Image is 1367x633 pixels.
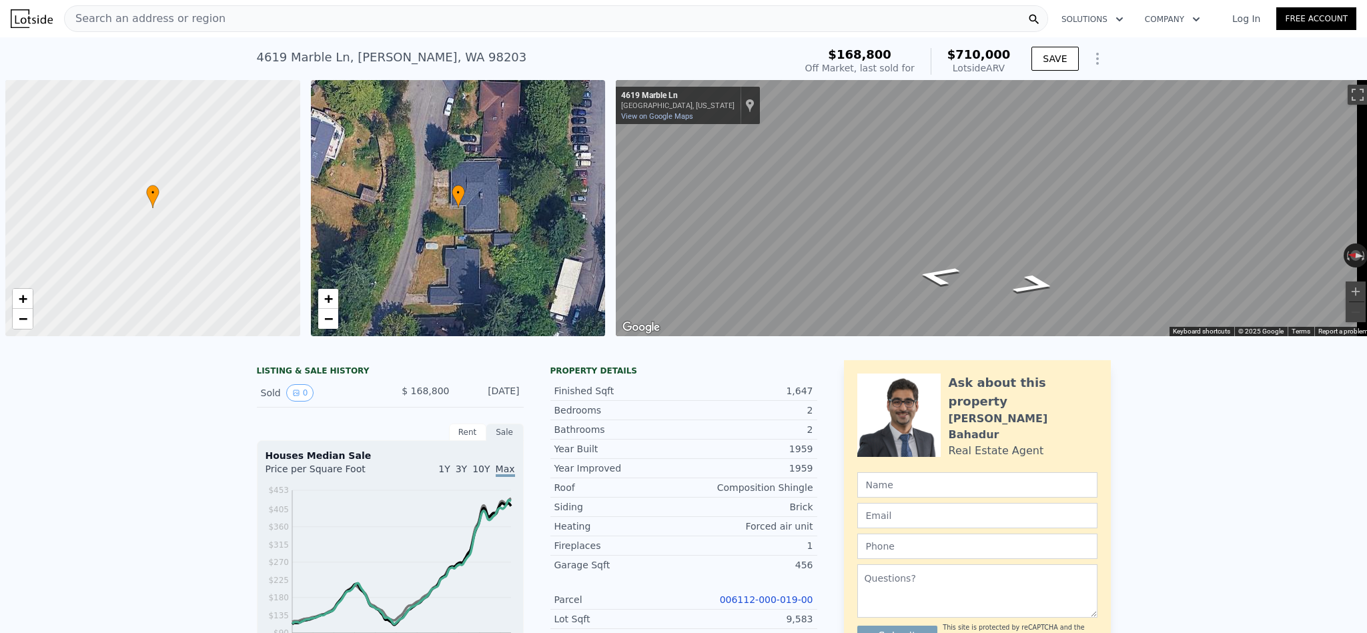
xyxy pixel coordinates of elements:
[554,500,684,514] div: Siding
[268,611,289,620] tspan: $135
[947,61,1011,75] div: Lotside ARV
[828,47,891,61] span: $168,800
[1173,327,1230,336] button: Keyboard shortcuts
[684,384,813,398] div: 1,647
[684,481,813,494] div: Composition Shingle
[720,594,813,605] a: 006112-000-019-00
[460,384,520,402] div: [DATE]
[1031,47,1078,71] button: SAVE
[684,539,813,552] div: 1
[324,310,332,327] span: −
[684,558,813,572] div: 456
[449,424,486,441] div: Rent
[554,442,684,456] div: Year Built
[1134,7,1211,31] button: Company
[684,612,813,626] div: 9,583
[947,47,1011,61] span: $710,000
[402,386,449,396] span: $ 168,800
[949,374,1097,411] div: Ask about this property
[65,11,225,27] span: Search an address or region
[684,423,813,436] div: 2
[268,576,289,585] tspan: $225
[1344,243,1351,267] button: Rotate counterclockwise
[266,449,515,462] div: Houses Median Sale
[13,309,33,329] a: Zoom out
[554,384,684,398] div: Finished Sqft
[554,423,684,436] div: Bathrooms
[994,269,1074,299] path: Go South, Marble Ln
[456,464,467,474] span: 3Y
[1084,45,1111,72] button: Show Options
[318,289,338,309] a: Zoom in
[554,593,684,606] div: Parcel
[745,98,755,113] a: Show location on map
[684,500,813,514] div: Brick
[684,520,813,533] div: Forced air unit
[266,462,390,484] div: Price per Square Foot
[899,261,978,290] path: Go North, Marble Ln
[19,290,27,307] span: +
[949,411,1097,443] div: [PERSON_NAME] Bahadur
[146,185,159,208] div: •
[438,464,450,474] span: 1Y
[318,309,338,329] a: Zoom out
[684,442,813,456] div: 1959
[452,187,465,199] span: •
[1238,328,1284,335] span: © 2025 Google
[268,540,289,550] tspan: $315
[805,61,915,75] div: Off Market, last sold for
[268,593,289,602] tspan: $180
[1051,7,1134,31] button: Solutions
[857,472,1097,498] input: Name
[268,522,289,532] tspan: $360
[550,366,817,376] div: Property details
[146,187,159,199] span: •
[684,404,813,417] div: 2
[554,612,684,626] div: Lot Sqft
[554,558,684,572] div: Garage Sqft
[554,539,684,552] div: Fireplaces
[19,310,27,327] span: −
[1216,12,1276,25] a: Log In
[1346,302,1366,322] button: Zoom out
[13,289,33,309] a: Zoom in
[268,486,289,495] tspan: $453
[257,366,524,379] div: LISTING & SALE HISTORY
[621,91,735,101] div: 4619 Marble Ln
[684,462,813,475] div: 1959
[268,558,289,567] tspan: $270
[554,520,684,533] div: Heating
[949,443,1044,459] div: Real Estate Agent
[621,101,735,110] div: [GEOGRAPHIC_DATA], [US_STATE]
[619,319,663,336] img: Google
[1276,7,1356,30] a: Free Account
[324,290,332,307] span: +
[621,112,693,121] a: View on Google Maps
[268,505,289,514] tspan: $405
[554,404,684,417] div: Bedrooms
[486,424,524,441] div: Sale
[554,462,684,475] div: Year Improved
[619,319,663,336] a: Open this area in Google Maps (opens a new window)
[261,384,380,402] div: Sold
[452,185,465,208] div: •
[857,503,1097,528] input: Email
[1346,281,1366,301] button: Zoom in
[286,384,314,402] button: View historical data
[11,9,53,28] img: Lotside
[554,481,684,494] div: Roof
[472,464,490,474] span: 10Y
[1292,328,1310,335] a: Terms
[857,534,1097,559] input: Phone
[257,48,527,67] div: 4619 Marble Ln , [PERSON_NAME] , WA 98203
[496,464,515,477] span: Max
